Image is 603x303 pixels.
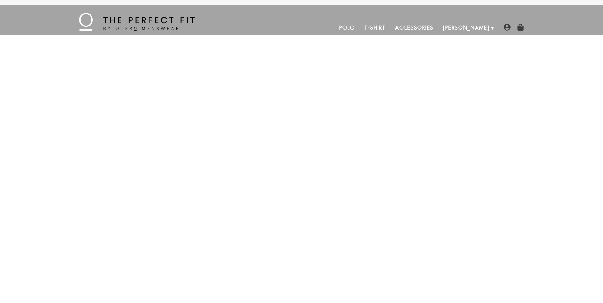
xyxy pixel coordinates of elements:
[79,13,195,31] img: The Perfect Fit - by Otero Menswear - Logo
[360,20,390,35] a: T-Shirt
[438,20,494,35] a: [PERSON_NAME]
[517,24,524,31] img: shopping-bag-icon.png
[390,20,438,35] a: Accessories
[335,20,360,35] a: Polo
[504,24,511,31] img: user-account-icon.png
